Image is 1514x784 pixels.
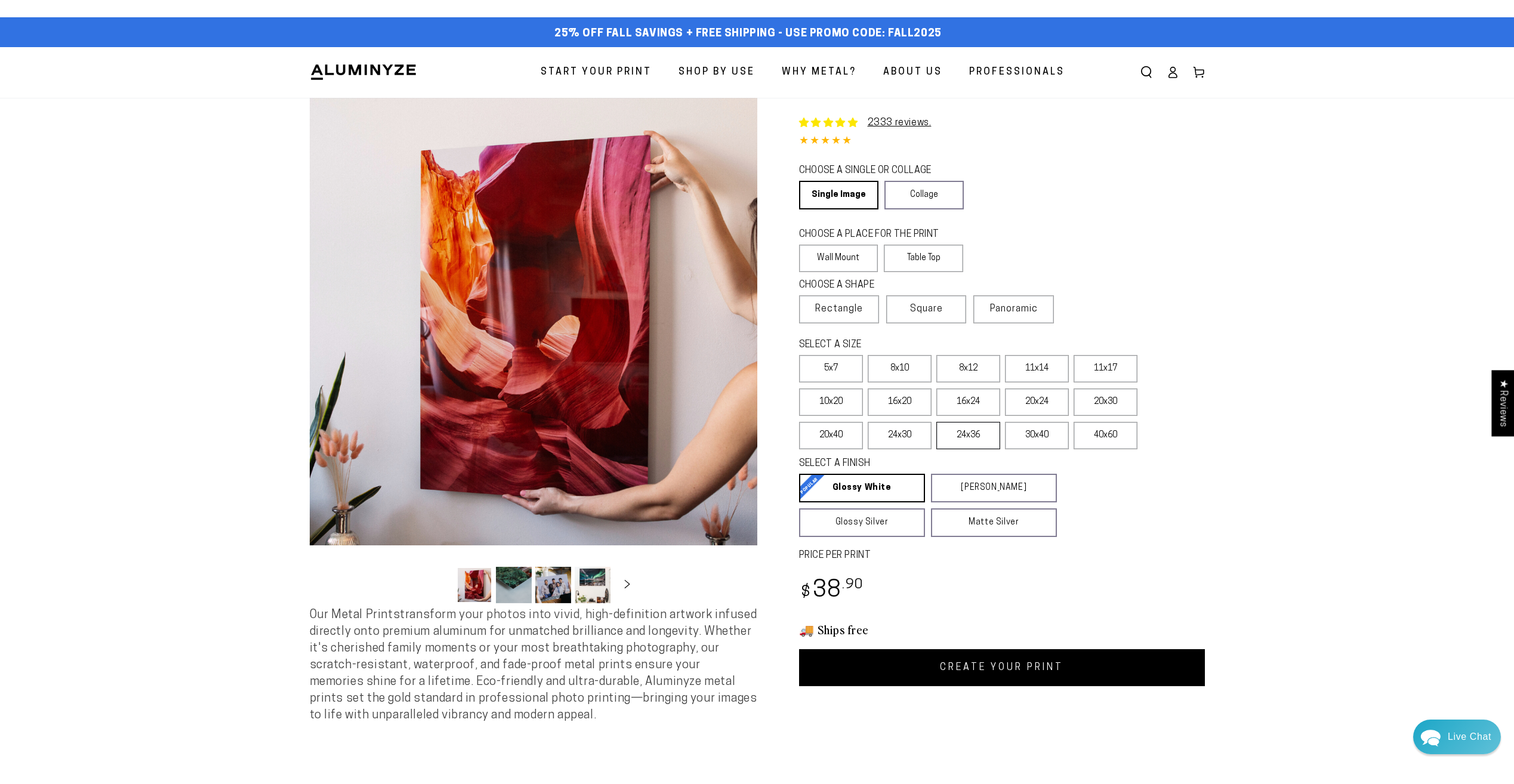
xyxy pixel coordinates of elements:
label: 30x40 [1005,422,1069,449]
a: CREATE YOUR PRINT [799,649,1205,686]
a: 2333 reviews. [868,118,932,128]
label: 20x40 [799,422,863,449]
label: PRICE PER PRINT [799,549,1205,563]
div: Chat widget toggle [1413,720,1501,754]
legend: SELECT A SIZE [799,338,1038,352]
label: 24x30 [868,422,932,449]
span: Our Metal Prints transform your photos into vivid, high-definition artwork infused directly onto ... [310,609,757,721]
span: Professionals [969,64,1065,81]
legend: CHOOSE A SHAPE [799,279,954,292]
div: Contact Us Directly [1448,720,1491,754]
span: Why Metal? [782,64,856,81]
a: Why Metal? [773,57,865,88]
legend: SELECT A FINISH [799,457,1028,471]
img: Aluminyze [310,63,417,81]
media-gallery: Gallery Viewer [310,98,757,607]
a: Collage [884,181,964,209]
label: 16x24 [936,388,1000,416]
a: Glossy Silver [799,508,925,537]
a: Single Image [799,181,878,209]
label: 8x12 [936,355,1000,382]
label: 24x36 [936,422,1000,449]
a: About Us [874,57,951,88]
button: Slide left [427,572,453,598]
span: Start Your Print [541,64,652,81]
label: 5x7 [799,355,863,382]
button: Load image 3 in gallery view [535,567,571,603]
label: 16x20 [868,388,932,416]
label: 8x10 [868,355,932,382]
summary: Search our site [1133,59,1160,85]
label: 11x14 [1005,355,1069,382]
label: 20x24 [1005,388,1069,416]
label: 11x17 [1074,355,1137,382]
button: Slide right [614,572,640,598]
span: Panoramic [990,304,1038,314]
bdi: 38 [799,579,864,603]
span: Rectangle [815,302,863,316]
span: Shop By Use [679,64,755,81]
a: Start Your Print [532,57,661,88]
label: 40x60 [1074,422,1137,449]
label: 10x20 [799,388,863,416]
label: Wall Mount [799,245,878,272]
button: Load image 2 in gallery view [496,567,532,603]
div: 4.85 out of 5.0 stars [799,133,1205,150]
a: Shop By Use [670,57,764,88]
div: Click to open Judge.me floating reviews tab [1491,370,1514,436]
button: Load image 4 in gallery view [575,567,610,603]
span: Square [910,302,943,316]
a: [PERSON_NAME] [931,474,1057,502]
a: Matte Silver [931,508,1057,537]
a: Glossy White [799,474,925,502]
span: $ [801,585,811,601]
legend: CHOOSE A PLACE FOR THE PRINT [799,228,952,242]
h3: 🚚 Ships free [799,622,1205,637]
label: Table Top [884,245,963,272]
button: Load image 1 in gallery view [457,567,492,603]
label: 20x30 [1074,388,1137,416]
span: About Us [883,64,942,81]
legend: CHOOSE A SINGLE OR COLLAGE [799,164,953,178]
span: 25% off FALL Savings + Free Shipping - Use Promo Code: FALL2025 [554,27,942,41]
a: Professionals [960,57,1074,88]
sup: .90 [842,578,864,592]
